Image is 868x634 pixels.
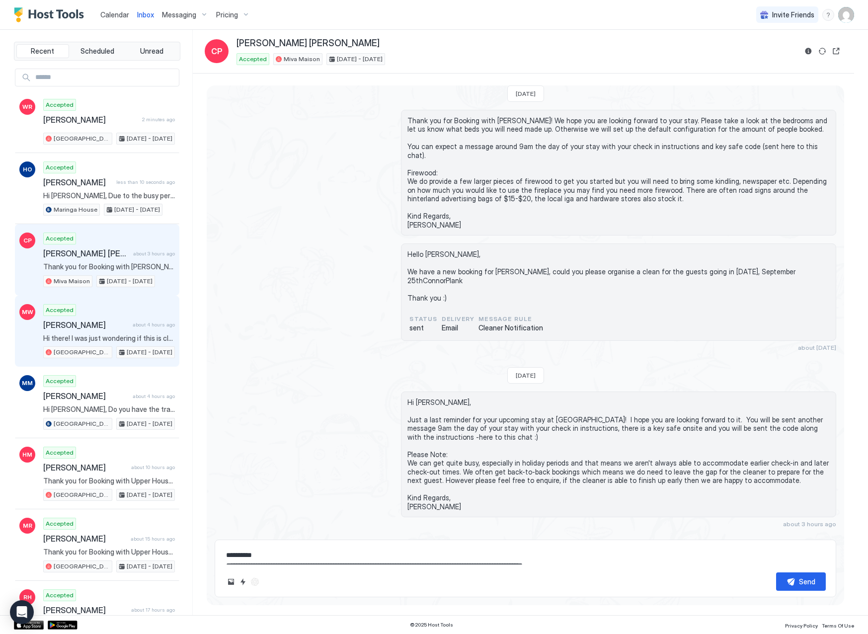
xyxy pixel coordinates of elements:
span: [GEOGRAPHIC_DATA] [54,562,110,571]
a: Privacy Policy [785,620,818,630]
span: Delivery [442,315,475,323]
span: [DATE] - [DATE] [337,55,383,64]
a: Google Play Store [48,621,78,630]
span: [DATE] - [DATE] [127,348,172,357]
span: less than 10 seconds ago [116,179,175,185]
a: Host Tools Logo [14,7,88,22]
span: Terms Of Use [822,623,854,629]
span: [PERSON_NAME] [43,605,127,615]
span: sent [409,323,437,332]
span: [PERSON_NAME] [PERSON_NAME] [237,38,380,49]
span: about 4 hours ago [133,321,175,328]
button: Unread [125,44,178,58]
span: Maringa House [54,205,97,214]
span: Thank you for Booking with Upper House! We hope you are looking forward to your stay. Check in an... [43,548,175,556]
a: App Store [14,621,44,630]
span: Hi there! I was just wondering if this is close to [PERSON_NAME]’s? X [43,334,175,343]
span: Inbox [137,10,154,19]
span: [PERSON_NAME] [43,391,129,401]
button: Reservation information [802,45,814,57]
span: Messaging [162,10,196,19]
span: [DATE] - [DATE] [127,562,172,571]
span: 2 minutes ago [142,116,175,123]
span: Thank you for Booking with [PERSON_NAME]! We hope you are looking forward to your stay. Please ta... [407,116,830,230]
span: about 10 hours ago [131,464,175,471]
span: Accepted [46,306,74,315]
span: Miva Maison [54,277,90,286]
span: MR [23,521,32,530]
a: Terms Of Use [822,620,854,630]
span: [PERSON_NAME] [PERSON_NAME] [43,248,129,258]
div: tab-group [14,42,180,61]
span: HM [22,450,32,459]
span: Miva Maison [284,55,320,64]
span: Accepted [46,163,74,172]
span: HO [23,165,32,174]
span: [PERSON_NAME] [43,320,129,330]
span: © 2025 Host Tools [410,622,453,628]
span: Accepted [46,448,74,457]
span: [GEOGRAPHIC_DATA] [54,419,110,428]
span: Email [442,323,475,332]
div: menu [822,9,834,21]
span: WR [22,102,32,111]
button: Quick reply [237,576,249,588]
span: [GEOGRAPHIC_DATA] [54,348,110,357]
span: Message Rule [478,315,543,323]
span: CP [211,45,223,57]
button: Sync reservation [816,45,828,57]
span: [DATE] - [DATE] [114,205,160,214]
span: Hi [PERSON_NAME], Due to the busy period we are unfortunately unable to give answers for early ch... [43,191,175,200]
span: Accepted [46,377,74,386]
span: Accepted [46,519,74,528]
span: [GEOGRAPHIC_DATA] [54,490,110,499]
div: User profile [838,7,854,23]
span: Accepted [46,591,74,600]
span: about 15 hours ago [131,536,175,542]
span: Unread [140,47,163,56]
span: Thank you for Booking with [PERSON_NAME]! We hope you are looking forward to your stay. Please ta... [43,262,175,271]
span: [PERSON_NAME] [43,463,127,473]
span: Invite Friends [772,10,814,19]
span: Scheduled [80,47,114,56]
input: Input Field [31,69,179,86]
span: [DATE] - [DATE] [127,490,172,499]
span: [GEOGRAPHIC_DATA] [54,134,110,143]
span: Hi [PERSON_NAME], Do you have the tracking number by any chance? Kind regards, [PERSON_NAME]. [43,405,175,414]
button: Open reservation [830,45,842,57]
span: MM [22,379,33,388]
span: Privacy Policy [785,623,818,629]
button: Recent [16,44,69,58]
button: Upload image [225,576,237,588]
span: CP [23,236,32,245]
span: about [DATE] [798,344,836,351]
span: about 17 hours ago [131,607,175,613]
span: Thank you for Booking with Upper House! We hope you are looking forward to your stay. Check in an... [43,476,175,485]
span: [PERSON_NAME] [43,534,127,544]
span: RH [23,593,32,602]
span: Hi [PERSON_NAME], Just a last reminder for your upcoming stay at [GEOGRAPHIC_DATA]! I hope you ar... [407,398,830,511]
span: [DATE] - [DATE] [107,277,153,286]
span: Recent [31,47,54,56]
span: [DATE] [516,90,536,97]
span: [DATE] - [DATE] [127,134,172,143]
span: MW [22,308,33,317]
span: about 4 hours ago [133,393,175,399]
span: about 3 hours ago [133,250,175,257]
a: Inbox [137,9,154,20]
span: Pricing [216,10,238,19]
span: Accepted [46,100,74,109]
a: Calendar [100,9,129,20]
span: [PERSON_NAME] [43,115,138,125]
span: Accepted [239,55,267,64]
div: Open Intercom Messenger [10,600,34,624]
div: Send [799,576,815,587]
span: Hello [PERSON_NAME], We have a new booking for [PERSON_NAME], could you please organise a clean f... [407,250,830,302]
button: Send [776,572,826,591]
span: [PERSON_NAME] [43,177,112,187]
span: Calendar [100,10,129,19]
span: Accepted [46,234,74,243]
